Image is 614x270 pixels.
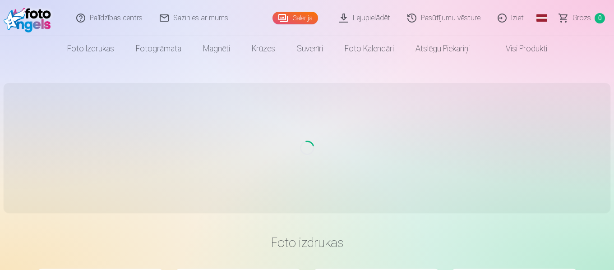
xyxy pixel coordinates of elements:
[272,12,318,24] a: Galerija
[241,36,286,61] a: Krūzes
[4,4,55,32] img: /fa1
[56,36,125,61] a: Foto izdrukas
[125,36,192,61] a: Fotogrāmata
[595,13,605,23] span: 0
[334,36,405,61] a: Foto kalendāri
[572,13,591,23] span: Grozs
[405,36,480,61] a: Atslēgu piekariņi
[286,36,334,61] a: Suvenīri
[480,36,558,61] a: Visi produkti
[192,36,241,61] a: Magnēti
[44,234,571,251] h3: Foto izdrukas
